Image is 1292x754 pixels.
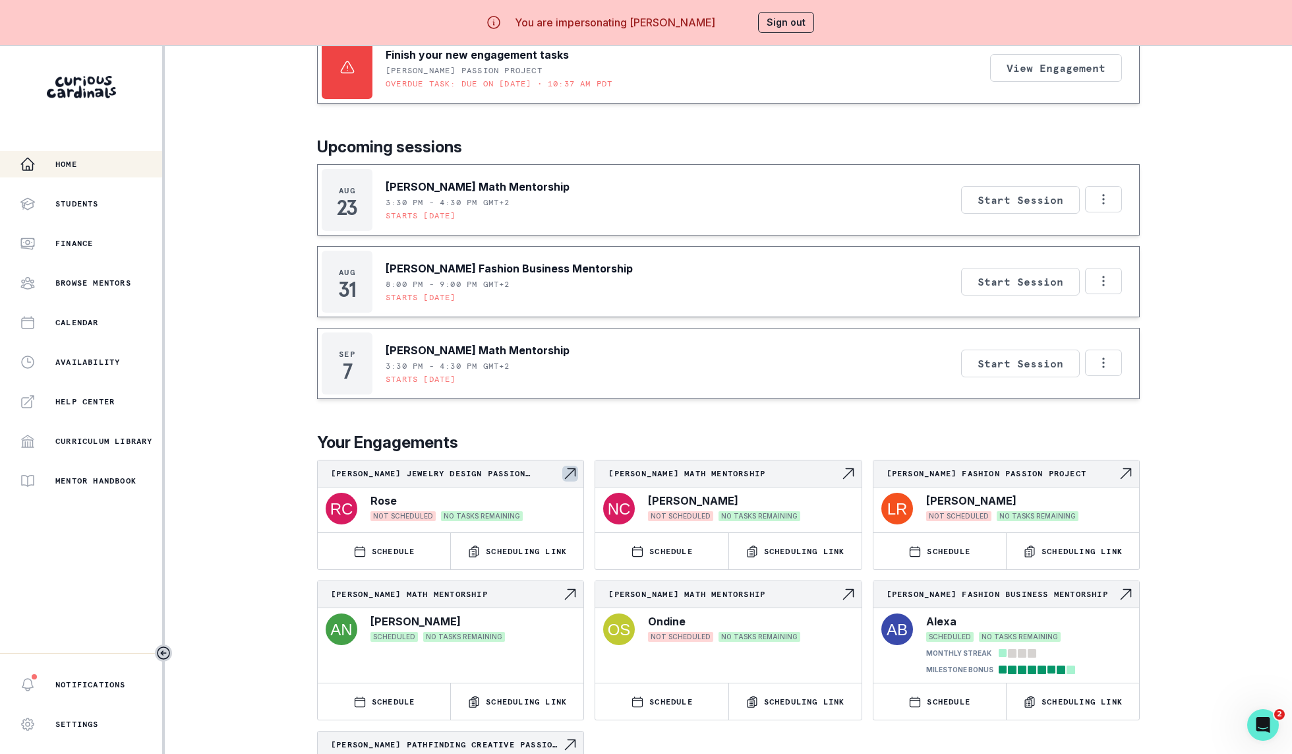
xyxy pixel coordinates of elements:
[370,632,418,642] span: SCHEDULED
[55,199,99,209] p: Students
[764,546,845,557] p: Scheduling Link
[386,210,456,221] p: Starts [DATE]
[386,261,633,276] p: [PERSON_NAME] Fashion Business Mentorship
[873,460,1139,527] a: [PERSON_NAME] Fashion Passion ProjectNavigate to engagement page[PERSON_NAME]NOT SCHEDULEDNO TASK...
[1247,709,1279,741] iframe: Intercom live chat
[326,493,357,524] img: svg
[961,350,1080,377] button: Start Session
[1042,546,1123,557] p: Scheduling Link
[729,533,862,569] button: Scheduling Link
[603,613,635,645] img: svg
[927,697,970,707] p: SCHEDULE
[386,342,570,358] p: [PERSON_NAME] Math Mentorship
[887,468,1118,479] p: [PERSON_NAME] Fashion Passion Project
[55,436,153,447] p: Curriculum Library
[1274,709,1285,720] span: 2
[318,683,450,720] button: SCHEDULE
[990,54,1122,82] button: View Engagement
[926,632,974,642] span: SCHEDULED
[55,238,93,249] p: Finance
[595,460,861,527] a: [PERSON_NAME] Math MentorshipNavigate to engagement page[PERSON_NAME]NOT SCHEDULEDNO TASKS REMAINING
[648,511,713,521] span: NOT SCHEDULED
[47,76,116,98] img: Curious Cardinals Logo
[926,648,991,658] p: MONTHLY STREAK
[55,357,120,367] p: Availability
[649,697,693,707] p: SCHEDULE
[343,365,352,378] p: 7
[997,511,1078,521] span: NO TASKS REMAINING
[55,719,99,730] p: Settings
[1118,586,1134,602] svg: Navigate to engagement page
[55,278,131,288] p: Browse Mentors
[649,546,693,557] p: SCHEDULE
[961,186,1080,214] button: Start Session
[386,292,456,303] p: Starts [DATE]
[339,185,355,196] p: Aug
[648,632,713,642] span: NOT SCHEDULED
[603,493,635,524] img: svg
[372,697,415,707] p: SCHEDULE
[648,493,738,509] p: [PERSON_NAME]
[441,511,523,521] span: NO TASKS REMAINING
[331,589,562,600] p: [PERSON_NAME] Math Mentorship
[386,197,510,208] p: 3:30 PM - 4:30 PM GMT+2
[1007,533,1139,569] button: Scheduling Link
[926,613,956,629] p: Alexa
[55,159,77,170] p: Home
[562,586,578,602] svg: Navigate to engagement page
[979,632,1061,642] span: NO TASKS REMAINING
[386,47,569,63] p: Finish your new engagement tasks
[926,493,1016,509] p: [PERSON_NAME]
[318,581,583,648] a: [PERSON_NAME] Math MentorshipNavigate to engagement page[PERSON_NAME]SCHEDULEDNO TASKS REMAINING
[1085,350,1122,376] button: Options
[317,431,1140,455] p: Your Engagements
[386,374,456,385] p: Starts [DATE]
[486,697,567,707] p: Scheduling Link
[764,697,845,707] p: Scheduling Link
[1118,466,1134,482] svg: Navigate to engagement page
[370,511,436,521] span: NOT SCHEDULED
[608,468,840,479] p: [PERSON_NAME] Math Mentorship
[55,317,99,328] p: Calendar
[758,12,814,33] button: Sign out
[338,283,355,296] p: 31
[927,546,970,557] p: SCHEDULE
[648,613,686,629] p: Ondine
[331,739,562,750] p: [PERSON_NAME] Pathfinding Creative Passion Project
[1085,268,1122,294] button: Options
[386,361,510,371] p: 3:30 PM - 4:30 PM GMT+2
[595,683,728,720] button: SCHEDULE
[873,533,1006,569] button: SCHEDULE
[1007,683,1139,720] button: Scheduling Link
[386,279,510,290] p: 8:00 PM - 9:00 PM GMT+2
[386,79,612,89] p: Overdue task: Due on [DATE] • 10:37 AM PDT
[719,511,800,521] span: NO TASKS REMAINING
[370,613,461,629] p: [PERSON_NAME]
[719,632,800,642] span: NO TASKS REMAINING
[881,613,913,645] img: svg
[881,493,913,524] img: svg
[840,586,856,602] svg: Navigate to engagement page
[562,737,578,753] svg: Navigate to engagement page
[840,466,856,482] svg: Navigate to engagement page
[515,15,715,30] p: You are impersonating [PERSON_NAME]
[486,546,567,557] p: Scheduling Link
[317,135,1140,159] p: Upcoming sessions
[339,267,355,278] p: Aug
[926,665,993,675] p: MILESTONE BONUS
[1042,697,1123,707] p: Scheduling Link
[423,632,505,642] span: NO TASKS REMAINING
[155,644,172,662] button: Toggle sidebar
[926,511,991,521] span: NOT SCHEDULED
[887,589,1118,600] p: [PERSON_NAME] Fashion Business Mentorship
[451,683,583,720] button: Scheduling Link
[873,683,1006,720] button: SCHEDULE
[318,460,583,527] a: [PERSON_NAME] Jewelry Design Passion ProjectNavigate to engagement pageRoseNOT SCHEDULEDNO TASKS ...
[1085,186,1122,212] button: Options
[337,201,357,214] p: 23
[326,613,357,645] img: svg
[562,466,578,482] svg: Navigate to engagement page
[339,349,355,360] p: Sep
[608,589,840,600] p: [PERSON_NAME] Math Mentorship
[331,468,562,479] p: [PERSON_NAME] Jewelry Design Passion Project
